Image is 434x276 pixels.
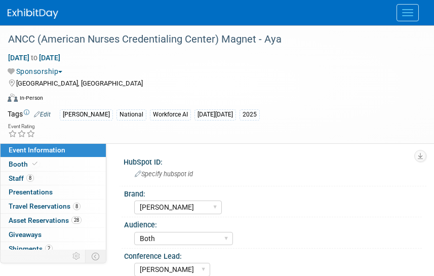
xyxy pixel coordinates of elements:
td: Personalize Event Tab Strip [68,250,86,263]
button: Sponsorship [8,66,66,76]
span: Booth [9,160,40,168]
a: Giveaways [1,228,106,242]
img: Format-Inperson.png [8,94,18,102]
div: 2025 [240,109,260,120]
span: Presentations [9,188,53,196]
div: [DATE][DATE] [194,109,236,120]
div: Conference Lead: [124,249,422,261]
div: HubSpot ID: [124,154,426,167]
i: Booth reservation complete [32,161,37,167]
span: Travel Reservations [9,202,81,210]
span: 8 [73,203,81,210]
div: Event Rating [8,124,35,129]
td: Toggle Event Tabs [86,250,106,263]
div: Brand: [124,186,422,199]
span: [GEOGRAPHIC_DATA], [GEOGRAPHIC_DATA] [16,80,143,87]
span: 2 [45,245,53,252]
div: In-Person [19,94,43,102]
div: Audience: [124,217,422,230]
a: Travel Reservations8 [1,200,106,213]
a: Edit [34,111,51,118]
a: Presentations [1,185,106,199]
span: Event Information [9,146,65,154]
div: Event Format [8,92,421,107]
td: Tags [8,109,51,121]
div: National [116,109,146,120]
span: 28 [71,216,82,224]
a: Asset Reservations28 [1,214,106,227]
span: Shipments [9,245,53,253]
a: Event Information [1,143,106,157]
a: Staff8 [1,172,106,185]
span: to [29,54,39,62]
div: Workforce AI [150,109,191,120]
div: ANCC (American Nurses Credentialing Center) Magnet - Aya [5,30,414,49]
span: [DATE] [DATE] [8,53,61,62]
span: Specify hubspot id [135,170,193,178]
span: Giveaways [9,230,42,239]
div: [PERSON_NAME] [60,109,113,120]
button: Menu [397,4,419,21]
a: Booth [1,157,106,171]
img: ExhibitDay [8,9,58,19]
a: Shipments2 [1,242,106,256]
span: 8 [26,174,34,182]
span: Asset Reservations [9,216,82,224]
span: Staff [9,174,34,182]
